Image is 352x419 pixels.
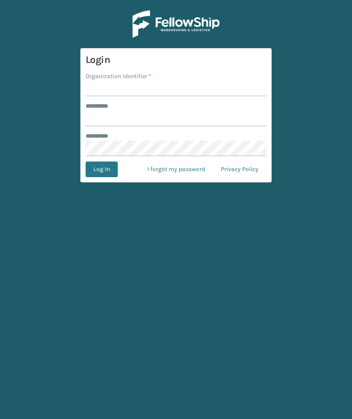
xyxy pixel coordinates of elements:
[213,162,266,177] a: Privacy Policy
[139,162,213,177] a: I forgot my password
[86,72,151,81] label: Organization Identifier
[86,53,266,66] h3: Login
[86,162,118,177] button: Log In
[133,10,219,38] img: Logo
